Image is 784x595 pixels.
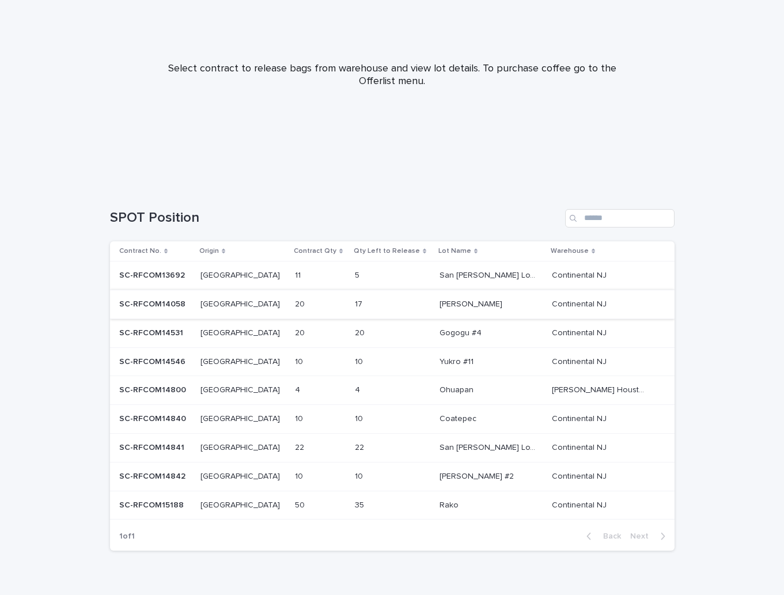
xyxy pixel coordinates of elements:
[119,383,188,395] p: SC-RFCOM14800
[440,469,516,482] p: [PERSON_NAME] #2
[119,268,187,281] p: SC-RFCOM13692
[440,412,479,424] p: Coatepec
[200,383,282,395] p: [GEOGRAPHIC_DATA]
[355,469,365,482] p: 10
[552,498,609,510] p: Continental NJ
[552,326,609,338] p: Continental NJ
[294,245,336,257] p: Contract Qty
[355,268,362,281] p: 5
[200,498,282,510] p: [GEOGRAPHIC_DATA]
[552,412,609,424] p: Continental NJ
[438,245,471,257] p: Lot Name
[110,290,675,319] tr: SC-RFCOM14058SC-RFCOM14058 [GEOGRAPHIC_DATA][GEOGRAPHIC_DATA] 2020 1717 [PERSON_NAME][PERSON_NAME...
[119,412,188,424] p: SC-RFCOM14840
[552,355,609,367] p: Continental NJ
[565,209,675,228] input: Search
[200,441,282,453] p: [GEOGRAPHIC_DATA]
[440,383,476,395] p: Ohuapan
[551,245,589,257] p: Warehouse
[200,297,282,309] p: [GEOGRAPHIC_DATA]
[630,532,656,540] span: Next
[110,262,675,290] tr: SC-RFCOM13692SC-RFCOM13692 [GEOGRAPHIC_DATA][GEOGRAPHIC_DATA] 1111 55 San [PERSON_NAME] LoxichaSa...
[355,326,367,338] p: 20
[295,355,305,367] p: 10
[552,383,650,395] p: [PERSON_NAME] Houston
[119,498,186,510] p: SC-RFCOM15188
[355,355,365,367] p: 10
[119,245,161,257] p: Contract No.
[577,531,626,541] button: Back
[355,412,365,424] p: 10
[440,355,476,367] p: Yukro #11
[200,412,282,424] p: [GEOGRAPHIC_DATA]
[552,441,609,453] p: Continental NJ
[110,405,675,434] tr: SC-RFCOM14840SC-RFCOM14840 [GEOGRAPHIC_DATA][GEOGRAPHIC_DATA] 1010 1010 CoatepecCoatepec Continen...
[110,462,675,491] tr: SC-RFCOM14842SC-RFCOM14842 [GEOGRAPHIC_DATA][GEOGRAPHIC_DATA] 1010 1010 [PERSON_NAME] #2[PERSON_N...
[295,469,305,482] p: 10
[295,326,307,338] p: 20
[110,347,675,376] tr: SC-RFCOM14546SC-RFCOM14546 [GEOGRAPHIC_DATA][GEOGRAPHIC_DATA] 1010 1010 Yukro #11Yukro #11 Contin...
[162,63,623,88] p: Select contract to release bags from warehouse and view lot details. To purchase coffee go to the...
[199,245,219,257] p: Origin
[119,441,187,453] p: SC-RFCOM14841
[110,433,675,462] tr: SC-RFCOM14841SC-RFCOM14841 [GEOGRAPHIC_DATA][GEOGRAPHIC_DATA] 2222 2222 San [PERSON_NAME] Loxicha...
[295,383,302,395] p: 4
[440,498,461,510] p: Rako
[355,498,366,510] p: 35
[119,355,188,367] p: SC-RFCOM14546
[440,441,538,453] p: San [PERSON_NAME] Loxicha #3
[110,210,560,226] h1: SPOT Position
[552,469,609,482] p: Continental NJ
[200,268,282,281] p: [GEOGRAPHIC_DATA]
[119,297,188,309] p: SC-RFCOM14058
[440,268,538,281] p: San [PERSON_NAME] Loxicha
[440,297,505,309] p: [PERSON_NAME]
[354,245,420,257] p: Qty Left to Release
[355,383,362,395] p: 4
[110,491,675,520] tr: SC-RFCOM15188SC-RFCOM15188 [GEOGRAPHIC_DATA][GEOGRAPHIC_DATA] 5050 3535 RakoRako Continental NJCo...
[596,532,621,540] span: Back
[200,326,282,338] p: [GEOGRAPHIC_DATA]
[110,376,675,405] tr: SC-RFCOM14800SC-RFCOM14800 [GEOGRAPHIC_DATA][GEOGRAPHIC_DATA] 44 44 OhuapanOhuapan [PERSON_NAME] ...
[119,469,188,482] p: SC-RFCOM14842
[110,522,144,551] p: 1 of 1
[355,297,365,309] p: 17
[110,319,675,347] tr: SC-RFCOM14531SC-RFCOM14531 [GEOGRAPHIC_DATA][GEOGRAPHIC_DATA] 2020 2020 Gogogu #4Gogogu #4 Contin...
[552,297,609,309] p: Continental NJ
[119,326,185,338] p: SC-RFCOM14531
[295,441,306,453] p: 22
[295,498,307,510] p: 50
[355,441,366,453] p: 22
[552,268,609,281] p: Continental NJ
[440,326,484,338] p: Gogogu #4
[200,355,282,367] p: [GEOGRAPHIC_DATA]
[626,531,675,541] button: Next
[295,297,307,309] p: 20
[295,268,303,281] p: 11
[200,469,282,482] p: [GEOGRAPHIC_DATA]
[295,412,305,424] p: 10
